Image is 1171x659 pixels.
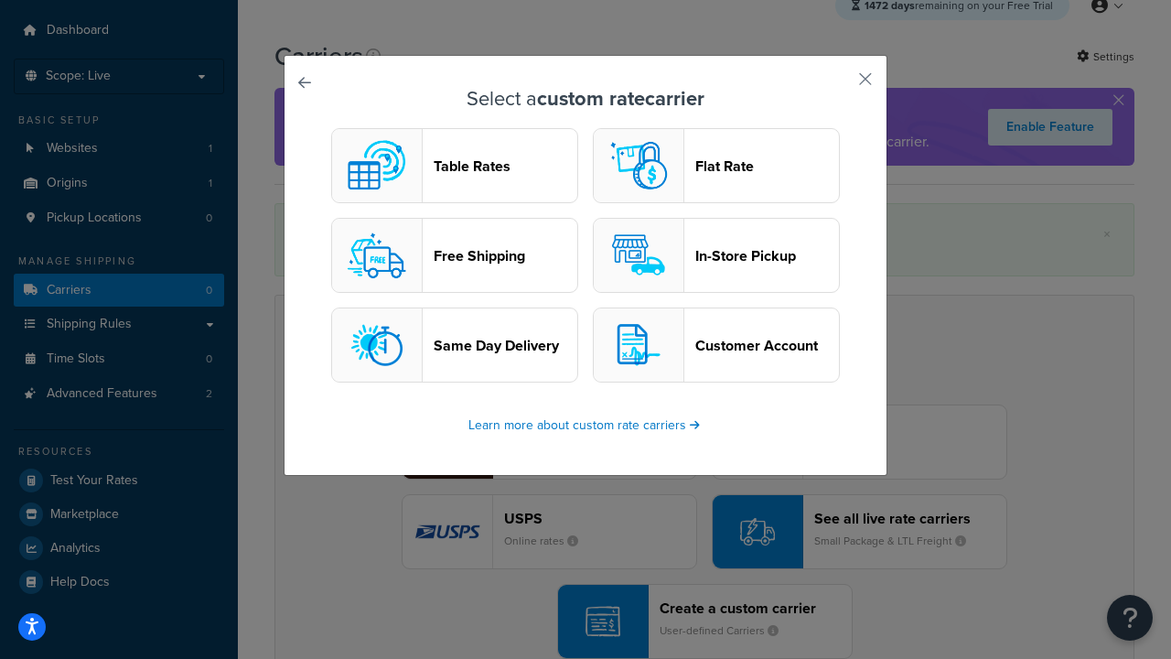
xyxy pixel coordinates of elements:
img: pickup logo [602,219,675,292]
header: In-Store Pickup [695,247,839,265]
a: Learn more about custom rate carriers [468,416,703,435]
button: custom logoTable Rates [331,128,578,203]
img: sameday logo [340,308,414,382]
header: Flat Rate [695,157,839,175]
strong: custom rate carrier [537,83,704,113]
h3: Select a [330,88,841,110]
header: Table Rates [434,157,577,175]
button: pickup logoIn-Store Pickup [593,218,840,293]
header: Same Day Delivery [434,337,577,354]
img: customerAccount logo [602,308,675,382]
header: Free Shipping [434,247,577,265]
button: customerAccount logoCustomer Account [593,308,840,383]
img: custom logo [340,129,414,202]
img: free logo [340,219,414,292]
header: Customer Account [695,337,839,354]
button: free logoFree Shipping [331,218,578,293]
button: sameday logoSame Day Delivery [331,308,578,383]
button: flat logoFlat Rate [593,128,840,203]
img: flat logo [602,129,675,202]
